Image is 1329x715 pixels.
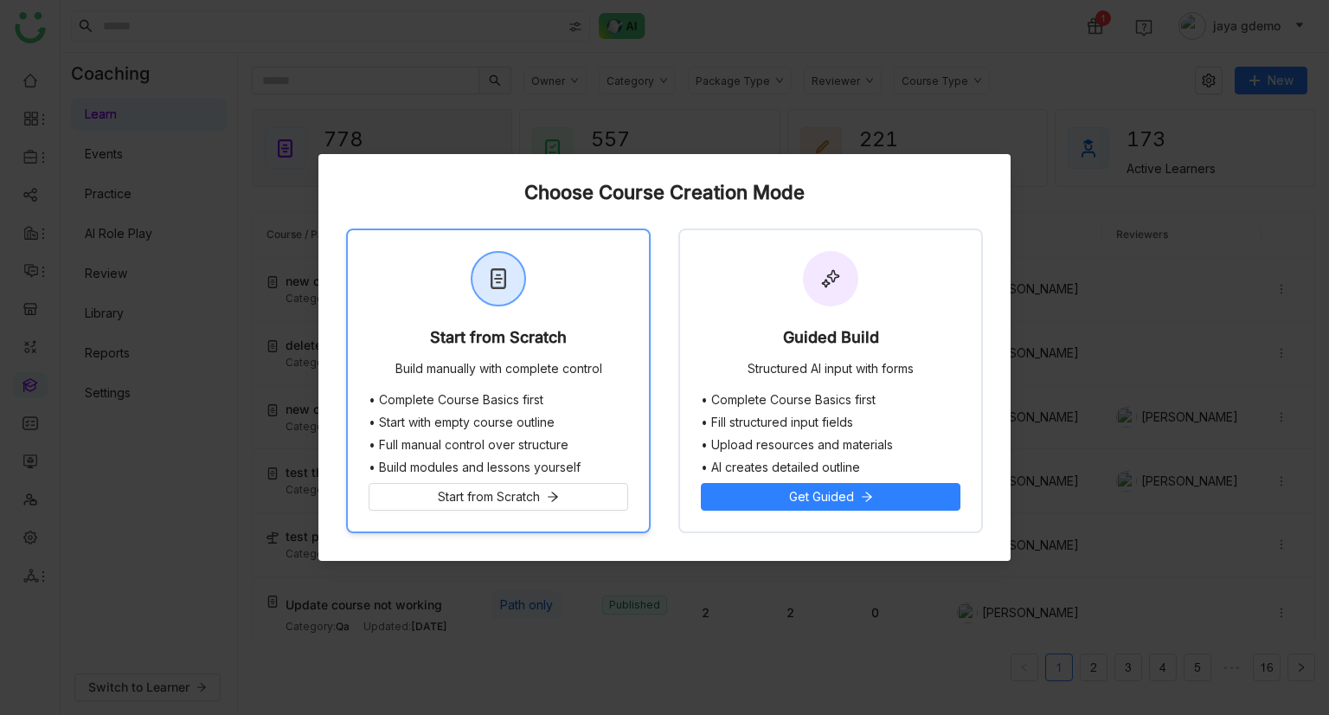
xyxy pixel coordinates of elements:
li: • Fill structured input fields [701,415,960,429]
li: • Start with empty course outline [369,415,628,429]
span: Get Guided [789,487,854,506]
button: Close [964,154,1011,201]
button: Start from Scratch [369,483,628,511]
li: • Build modules and lessons yourself [369,461,628,474]
button: Get Guided [701,483,960,511]
div: Choose Course Creation Mode [346,182,983,203]
li: • AI creates detailed outline [701,461,960,474]
li: • Upload resources and materials [701,438,960,452]
div: Structured AI input with forms [748,362,914,379]
li: • Full manual control over structure [369,438,628,452]
li: • Complete Course Basics first [369,393,628,407]
li: • Complete Course Basics first [701,393,960,407]
div: Guided Build [783,329,879,353]
div: Start from Scratch [430,329,567,353]
div: Build manually with complete control [395,362,602,379]
span: Start from Scratch [438,487,540,506]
